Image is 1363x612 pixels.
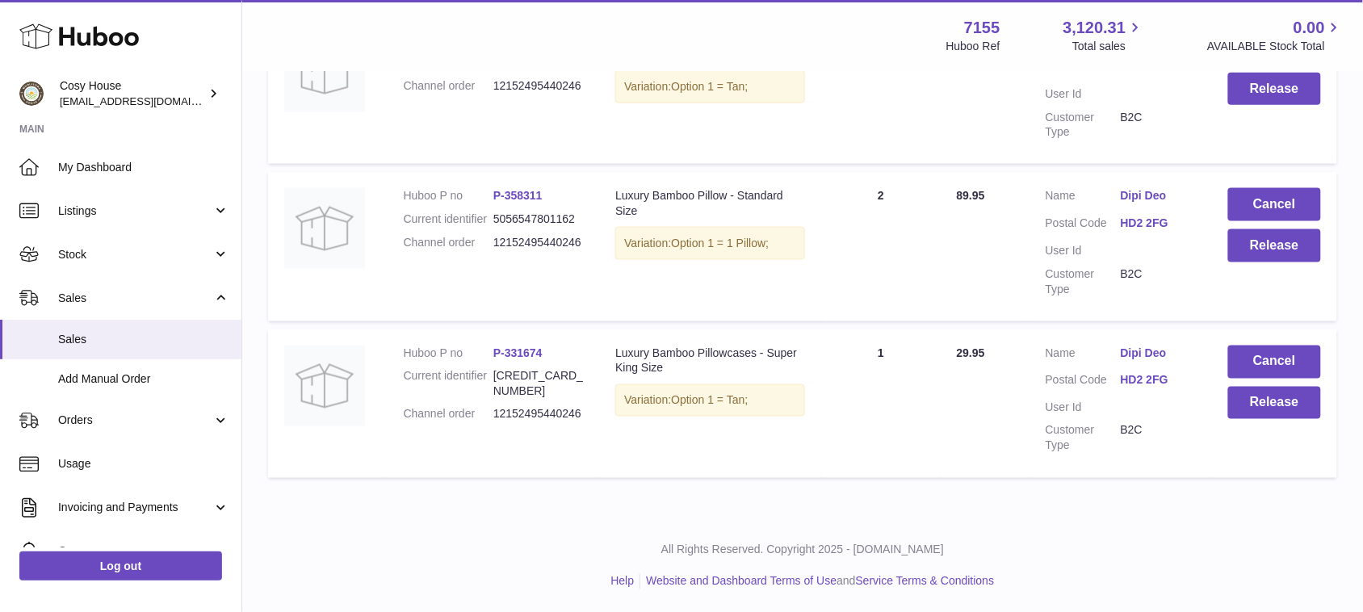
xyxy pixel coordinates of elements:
[611,575,635,588] a: Help
[284,188,365,269] img: no-photo.jpg
[1207,17,1344,54] a: 0.00 AVAILABLE Stock Total
[821,172,940,321] td: 2
[946,39,1000,54] div: Huboo Ref
[1121,110,1196,140] dd: B2C
[957,346,985,359] span: 29.95
[1228,188,1321,221] button: Cancel
[493,212,583,227] dd: 5056547801162
[58,543,229,559] span: Cases
[671,394,748,407] span: Option 1 = Tan;
[1046,373,1121,392] dt: Postal Code
[58,247,212,262] span: Stock
[821,329,940,478] td: 1
[615,346,805,376] div: Luxury Bamboo Pillowcases - Super King Size
[58,500,212,515] span: Invoicing and Payments
[493,369,583,400] dd: [CREDIT_CARD_NUMBER]
[1121,423,1196,454] dd: B2C
[1046,188,1121,207] dt: Name
[404,188,493,203] dt: Huboo P no
[964,17,1000,39] strong: 7155
[615,188,805,219] div: Luxury Bamboo Pillow - Standard Size
[404,235,493,250] dt: Channel order
[404,346,493,361] dt: Huboo P no
[58,456,229,472] span: Usage
[671,80,748,93] span: Option 1 = Tan;
[615,384,805,417] div: Variation:
[1228,387,1321,420] button: Release
[646,575,837,588] a: Website and Dashboard Terms of Use
[1228,73,1321,106] button: Release
[1121,346,1196,361] a: Dipi Deo
[1046,266,1121,297] dt: Customer Type
[284,346,365,426] img: no-photo.jpg
[1228,229,1321,262] button: Release
[615,70,805,103] div: Variation:
[60,94,237,107] span: [EMAIL_ADDRESS][DOMAIN_NAME]
[1046,243,1121,258] dt: User Id
[1046,423,1121,454] dt: Customer Type
[1046,400,1121,416] dt: User Id
[640,574,994,589] li: and
[58,332,229,347] span: Sales
[1121,266,1196,297] dd: B2C
[856,575,995,588] a: Service Terms & Conditions
[404,369,493,400] dt: Current identifier
[284,31,365,112] img: no-photo.jpg
[493,235,583,250] dd: 12152495440246
[255,543,1350,558] p: All Rights Reserved. Copyright 2025 - [DOMAIN_NAME]
[493,189,543,202] a: P-358311
[404,407,493,422] dt: Channel order
[1294,17,1325,39] span: 0.00
[404,78,493,94] dt: Channel order
[493,78,583,94] dd: 12152495440246
[1121,188,1196,203] a: Dipi Deo
[1207,39,1344,54] span: AVAILABLE Stock Total
[19,551,222,581] a: Log out
[1046,346,1121,365] dt: Name
[493,407,583,422] dd: 12152495440246
[60,78,205,109] div: Cosy House
[1063,17,1145,54] a: 3,120.31 Total sales
[957,189,985,202] span: 89.95
[1121,216,1196,231] a: HD2 2FG
[671,237,769,249] span: Option 1 = 1 Pillow;
[58,291,212,306] span: Sales
[1046,86,1121,102] dt: User Id
[1046,216,1121,235] dt: Postal Code
[19,82,44,106] img: info@wholesomegoods.com
[1228,346,1321,379] button: Cancel
[58,203,212,219] span: Listings
[58,160,229,175] span: My Dashboard
[58,371,229,387] span: Add Manual Order
[1046,110,1121,140] dt: Customer Type
[58,413,212,428] span: Orders
[493,346,543,359] a: P-331674
[1072,39,1144,54] span: Total sales
[821,15,940,164] td: 1
[615,227,805,260] div: Variation:
[1063,17,1126,39] span: 3,120.31
[404,212,493,227] dt: Current identifier
[1121,373,1196,388] a: HD2 2FG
